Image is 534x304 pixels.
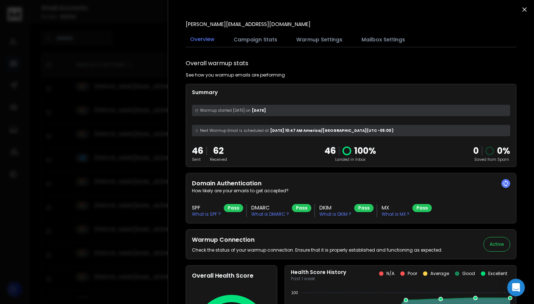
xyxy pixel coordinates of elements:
h1: Overall warmup stats [186,59,248,68]
div: [DATE] 10:47 AM America/[GEOGRAPHIC_DATA] (UTC -05:00 ) [192,125,510,136]
h2: Domain Authentication [192,179,510,188]
p: Summary [192,89,510,96]
button: Active [483,237,510,252]
p: Past 1 week [291,276,346,282]
button: Mailbox Settings [357,31,409,48]
p: [PERSON_NAME][EMAIL_ADDRESS][DOMAIN_NAME] [186,21,311,28]
span: Warmup started [DATE] on [200,108,251,113]
strong: 0 [473,145,479,157]
div: Open Intercom Messenger [507,279,525,296]
p: 100 % [354,145,376,157]
p: What is DMARC ? [251,211,289,217]
p: Landed in Inbox [325,157,376,162]
p: 46 [325,145,336,157]
p: Sent [192,157,203,162]
p: 0 % [497,145,510,157]
p: Good [462,271,475,277]
p: Average [430,271,449,277]
h2: Overall Health Score [192,271,271,280]
p: See how you warmup emails are performing [186,72,285,78]
button: Campaign Stats [229,31,282,48]
h2: Warmup Connection [192,236,442,244]
p: How likely are your emails to get accepted? [192,188,510,194]
p: N/A [386,271,394,277]
div: Pass [412,204,432,212]
div: [DATE] [192,105,510,116]
p: What is MX ? [382,211,409,217]
div: Pass [354,204,374,212]
p: What is DKIM ? [319,211,351,217]
p: Saved from Spam [473,157,510,162]
h3: SPF [192,204,221,211]
p: 46 [192,145,203,157]
h3: DMARC [251,204,289,211]
tspan: 100 [291,290,298,295]
p: Excellent [488,271,507,277]
h3: MX [382,204,409,211]
button: Warmup Settings [292,31,347,48]
span: Next Warmup Email is scheduled at [200,128,269,133]
h3: DKIM [319,204,351,211]
div: Pass [292,204,311,212]
p: Check the status of your warmup connection. Ensure that it is properly established and functionin... [192,247,442,253]
p: Health Score History [291,268,346,276]
p: Poor [408,271,417,277]
button: Overview [186,31,219,48]
p: What is SPF ? [192,211,221,217]
div: Pass [224,204,243,212]
p: 62 [210,145,227,157]
p: Received [210,157,227,162]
